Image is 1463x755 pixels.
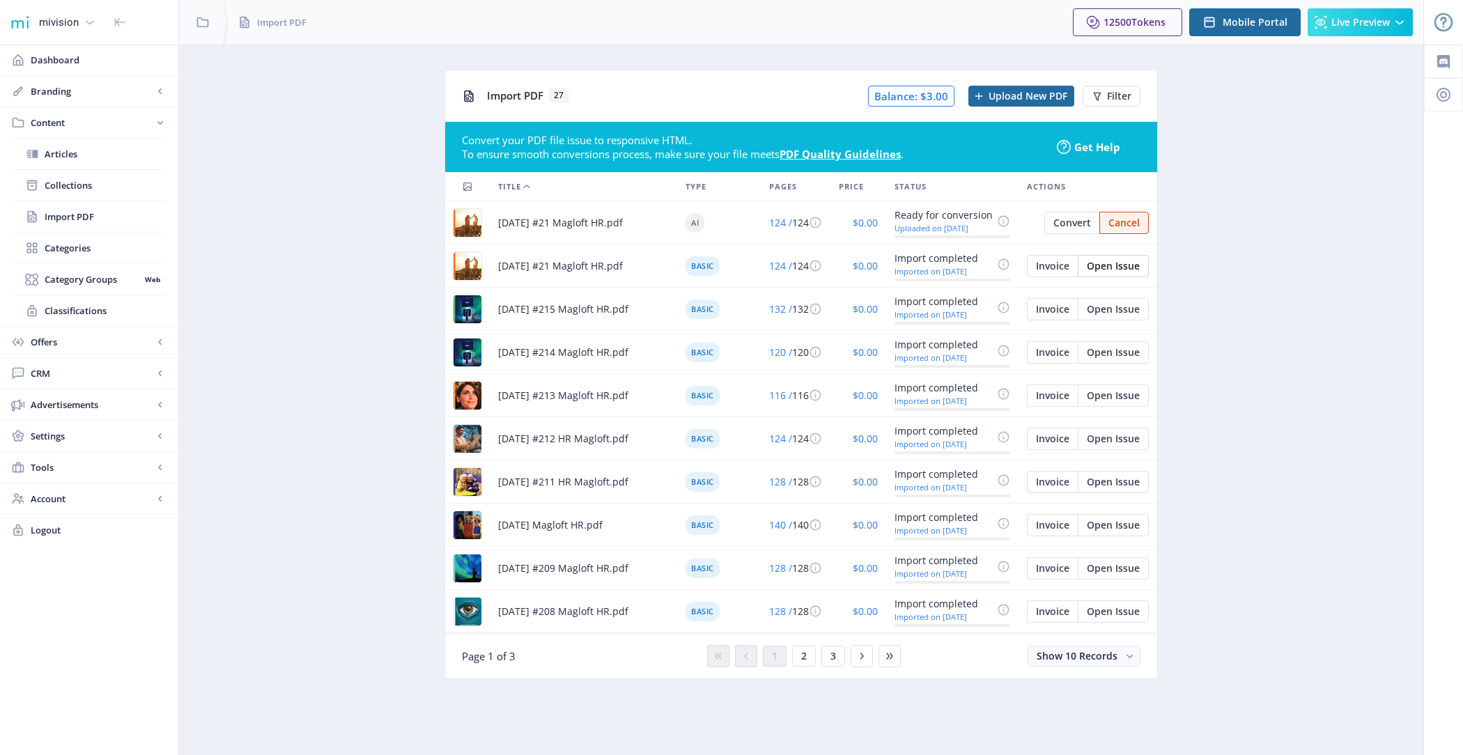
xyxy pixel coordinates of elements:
[895,569,993,578] div: Imported on [DATE]
[1027,603,1078,616] a: Edit page
[895,336,993,353] div: Import completed
[839,178,864,195] span: Price
[769,301,822,318] div: 132
[1036,347,1069,358] span: Invoice
[686,299,720,319] span: Basic
[31,116,153,130] span: Content
[1078,430,1149,444] a: Edit page
[853,561,878,575] span: $0.00
[780,147,901,161] a: PDF Quality Guidelines
[1078,474,1149,487] a: Edit page
[1028,646,1140,667] button: Show 10 Records
[454,338,481,366] img: 72d0d4c7-5070-46cf-950b-06a0f92ed3b4.jpg
[45,178,164,192] span: Collections
[498,560,628,577] span: [DATE] #209 Magloft HR.pdf
[830,651,836,662] span: 3
[1078,600,1149,623] button: Open Issue
[1078,258,1149,271] a: Edit page
[686,472,720,492] span: Basic
[462,133,1046,147] div: Convert your PDF file issue to responsive HTML.
[772,651,777,662] span: 1
[498,178,521,195] span: Title
[1078,384,1149,407] button: Open Issue
[1027,600,1078,623] button: Invoice
[31,492,153,506] span: Account
[45,147,164,161] span: Articles
[769,605,792,618] span: 128 /
[769,216,792,229] span: 124 /
[498,430,628,447] span: [DATE] #212 HR Magloft.pdf
[853,432,878,445] span: $0.00
[14,201,164,232] a: Import PDF
[454,295,481,323] img: 1bdeaa01-db5e-4aec-8046-0d1e4f476441.jpg
[1027,178,1066,195] span: Actions
[895,353,993,362] div: Imported on [DATE]
[31,366,153,380] span: CRM
[1027,384,1078,407] button: Invoice
[895,439,993,449] div: Imported on [DATE]
[39,7,79,38] div: mivision
[1027,341,1078,364] button: Invoice
[1078,301,1149,314] a: Edit page
[498,215,623,231] span: [DATE] #21 Magloft HR.pdf
[498,517,603,534] span: [DATE] Magloft HR.pdf
[968,86,1074,107] button: Upload New PDF
[1036,520,1069,531] span: Invoice
[454,382,481,410] img: 7d8c833c-88cc-4bf2-a5e2-8c9cdec03a2a.jpg
[895,310,993,319] div: Imported on [DATE]
[853,605,878,618] span: $0.00
[853,518,878,531] span: $0.00
[1331,17,1390,28] span: Live Preview
[498,301,628,318] span: [DATE] #215 Magloft HR.pdf
[14,139,164,169] a: Articles
[769,387,822,404] div: 116
[45,304,164,318] span: Classifications
[1108,217,1140,228] span: Cancel
[487,88,543,102] span: Import PDF
[1027,557,1078,579] button: Invoice
[1078,471,1149,493] button: Open Issue
[549,88,568,102] span: 27
[895,207,993,224] div: Ready for conversion
[1027,514,1078,536] button: Invoice
[1078,428,1149,450] button: Open Issue
[989,91,1067,102] span: Upload New PDF
[895,224,993,233] div: Uploaded on [DATE]
[1036,476,1069,488] span: Invoice
[769,475,792,488] span: 128 /
[895,596,993,612] div: Import completed
[769,302,792,316] span: 132 /
[31,460,153,474] span: Tools
[1078,344,1149,357] a: Edit page
[1036,563,1069,574] span: Invoice
[1027,428,1078,450] button: Invoice
[686,178,706,195] span: Type
[1087,520,1140,531] span: Open Issue
[1027,430,1078,444] a: Edit page
[1223,17,1287,28] span: Mobile Portal
[686,343,720,362] span: Basic
[792,646,816,667] button: 2
[1087,563,1140,574] span: Open Issue
[1087,304,1140,315] span: Open Issue
[801,651,807,662] span: 2
[895,552,993,569] div: Import completed
[1027,471,1078,493] button: Invoice
[14,295,164,326] a: Classifications
[895,509,993,526] div: Import completed
[498,387,628,404] span: [DATE] #213 Magloft HR.pdf
[769,178,797,195] span: Pages
[31,398,153,412] span: Advertisements
[686,429,720,449] span: Basic
[1099,215,1149,228] a: Edit page
[498,603,628,620] span: [DATE] #208 Magloft HR.pdf
[454,425,481,453] img: a9cb1d12-c488-4537-9d43-7c3242048a6a.jpg
[14,170,164,201] a: Collections
[1027,344,1078,357] a: Edit page
[1131,15,1166,29] span: Tokens
[1107,91,1131,102] span: Filter
[31,523,167,537] span: Logout
[1078,514,1149,536] button: Open Issue
[853,475,878,488] span: $0.00
[1027,387,1078,400] a: Edit page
